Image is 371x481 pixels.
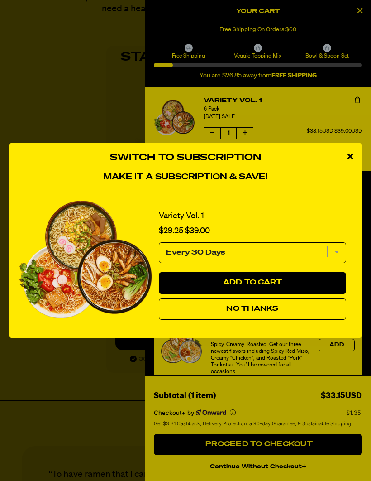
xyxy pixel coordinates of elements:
[226,305,278,313] span: No Thanks
[18,201,152,318] img: View Variety Vol. 1
[18,173,353,183] h4: Make it a subscription & save!
[159,242,346,263] select: subscription frequency
[185,227,210,235] span: $39.00
[18,192,353,329] div: 1 of 1
[223,279,282,286] span: Add to Cart
[159,272,346,294] button: Add to Cart
[338,143,362,170] div: close modal
[159,227,183,235] span: $29.25
[159,298,346,320] button: No Thanks
[159,210,204,223] a: Variety Vol. 1
[18,152,353,164] h3: Switch to Subscription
